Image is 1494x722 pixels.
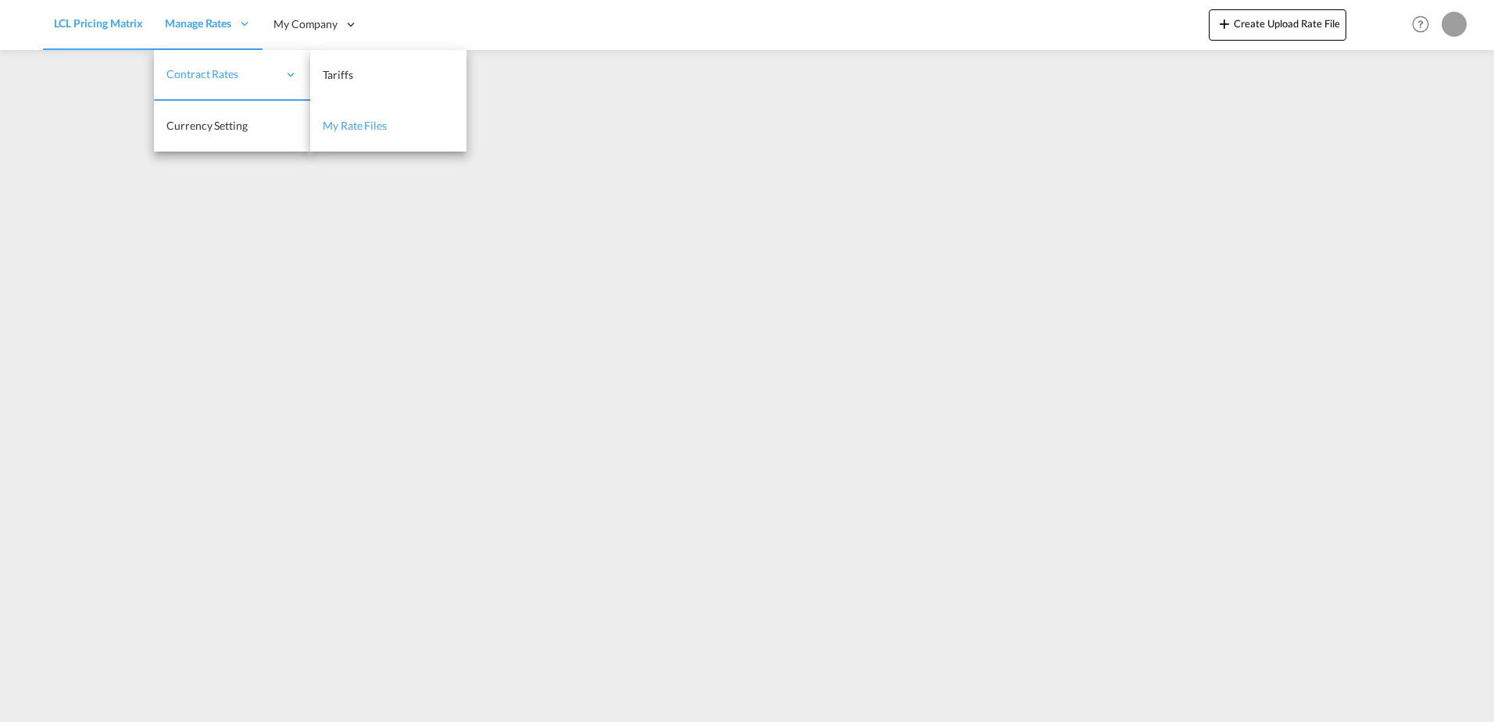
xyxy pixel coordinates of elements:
a: My Rate Files [310,101,466,152]
span: LCL Pricing Matrix [54,16,143,30]
button: icon-plus 400-fgCreate Upload Rate File [1209,9,1346,41]
span: Manage Rates [165,16,231,31]
span: Currency Setting [166,119,247,132]
md-icon: icon-plus 400-fg [1215,14,1234,33]
a: Currency Setting [154,101,310,152]
div: Help [1407,11,1442,39]
div: Contract Rates [154,50,310,101]
span: My Rate Files [323,119,387,132]
a: Tariffs [310,50,466,101]
span: Help [1407,11,1434,38]
span: Tariffs [323,68,352,81]
span: My Company [273,16,338,32]
span: Contract Rates [166,66,277,82]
